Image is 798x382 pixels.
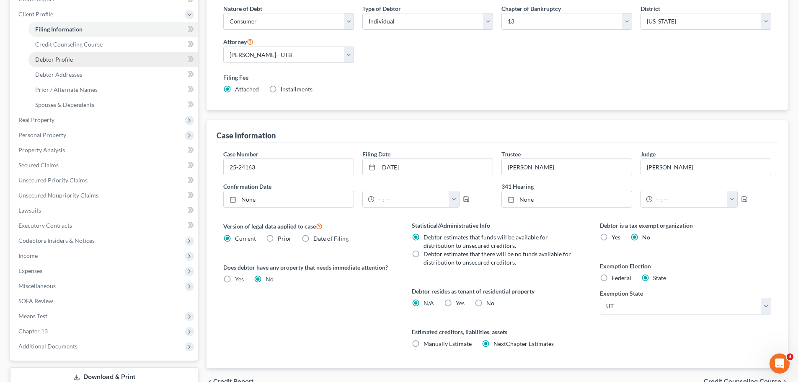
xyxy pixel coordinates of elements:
span: Yes [612,234,620,241]
span: Executory Contracts [18,222,72,229]
a: Executory Contracts [12,218,198,233]
span: Debtor estimates that there will be no funds available for distribution to unsecured creditors. [424,250,571,266]
label: District [640,4,660,13]
label: Type of Debtor [362,4,401,13]
span: No [486,299,494,307]
span: Secured Claims [18,161,59,169]
span: Filing Information [35,26,83,33]
span: Income [18,252,38,259]
span: Codebtors Insiders & Notices [18,237,95,244]
input: -- [502,159,632,175]
span: Debtor estimates that funds will be available for distribution to unsecured creditors. [424,234,548,249]
a: SOFA Review [12,294,198,309]
label: Does debtor have any property that needs immediate attention? [223,263,395,272]
label: Filing Fee [223,73,771,82]
label: Judge [640,150,656,159]
span: Property Analysis [18,146,65,153]
label: Nature of Debt [223,4,262,13]
span: Prior / Alternate Names [35,86,98,93]
span: Debtor Profile [35,56,73,63]
label: Debtor is a tax exempt organization [600,221,771,230]
span: Debtor Addresses [35,71,82,78]
a: Prior / Alternate Names [28,82,198,97]
span: Credit Counseling Course [35,41,103,48]
span: Date of Filing [313,235,349,242]
span: Installments [281,86,312,93]
label: Attorney [223,36,253,47]
div: Case Information [217,130,276,140]
span: Client Profile [18,10,53,18]
input: -- : -- [653,191,728,207]
span: Means Test [18,312,47,320]
a: Spouses & Dependents [28,97,198,112]
span: Unsecured Nonpriority Claims [18,192,98,199]
span: State [653,274,666,281]
span: Real Property [18,116,54,123]
span: Manually Estimate [424,340,472,347]
label: Chapter of Bankruptcy [501,4,561,13]
a: Credit Counseling Course [28,37,198,52]
span: Additional Documents [18,343,77,350]
a: None [502,191,632,207]
input: -- [641,159,771,175]
label: Confirmation Date [219,182,497,191]
label: 341 Hearing [497,182,775,191]
span: Federal [612,274,631,281]
a: Secured Claims [12,158,198,173]
span: 3 [787,353,793,360]
span: Current [235,235,256,242]
label: Case Number [223,150,258,159]
label: Estimated creditors, liabilities, assets [412,327,583,336]
a: Unsecured Priority Claims [12,173,198,188]
label: Filing Date [362,150,390,159]
span: N/A [424,299,434,307]
input: Enter case number... [224,159,354,175]
iframe: Intercom live chat [770,353,790,374]
span: SOFA Review [18,297,53,304]
span: Spouses & Dependents [35,101,94,108]
span: Expenses [18,267,42,274]
label: Version of legal data applied to case [223,221,395,231]
span: Personal Property [18,131,66,138]
span: No [266,275,274,283]
a: Unsecured Nonpriority Claims [12,188,198,203]
span: No [642,234,650,241]
span: Attached [235,86,259,93]
span: Prior [278,235,292,242]
label: Trustee [501,150,521,159]
span: Lawsuits [18,207,41,214]
span: NextChapter Estimates [493,340,554,347]
a: Property Analysis [12,143,198,158]
a: [DATE] [363,159,493,175]
a: Lawsuits [12,203,198,218]
span: Yes [456,299,465,307]
label: Debtor resides as tenant of residential property [412,287,583,296]
span: Yes [235,275,244,283]
input: -- : -- [374,191,449,207]
span: Miscellaneous [18,282,56,289]
label: Statistical/Administrative Info [412,221,583,230]
a: Filing Information [28,22,198,37]
label: Exemption Election [600,262,771,270]
a: None [224,191,354,207]
span: Unsecured Priority Claims [18,177,88,184]
span: Chapter 13 [18,327,48,335]
a: Debtor Addresses [28,67,198,82]
label: Exemption State [600,289,643,298]
a: Debtor Profile [28,52,198,67]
